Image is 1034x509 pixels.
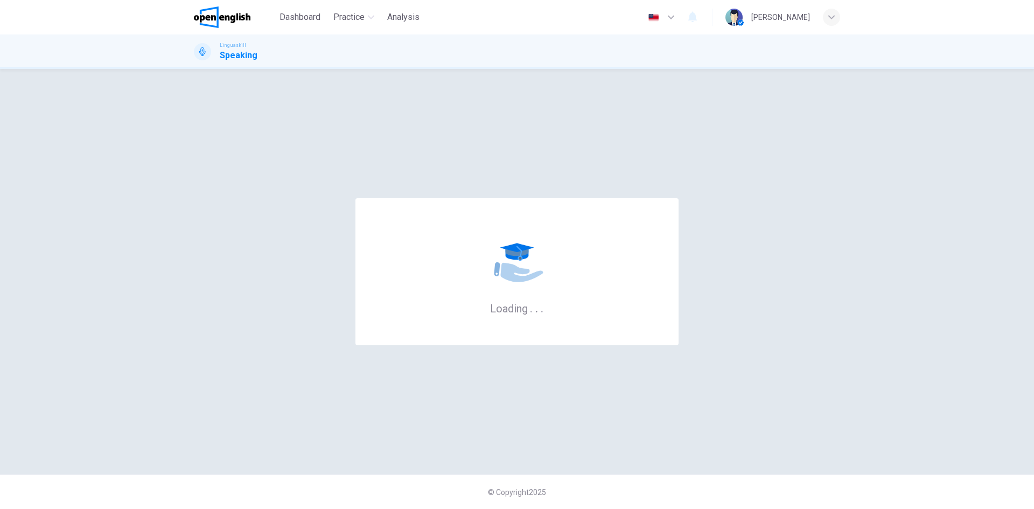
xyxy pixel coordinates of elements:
button: Dashboard [275,8,325,27]
h6: . [540,298,544,316]
span: Analysis [387,11,420,24]
img: en [647,13,660,22]
button: Analysis [383,8,424,27]
img: Profile picture [725,9,743,26]
img: OpenEnglish logo [194,6,250,28]
button: Practice [329,8,379,27]
span: Practice [333,11,365,24]
a: OpenEnglish logo [194,6,275,28]
h6: Loading [490,301,544,315]
h1: Speaking [220,49,257,62]
span: © Copyright 2025 [488,488,546,497]
div: [PERSON_NAME] [751,11,810,24]
h6: . [535,298,539,316]
span: Dashboard [280,11,320,24]
h6: . [529,298,533,316]
span: Linguaskill [220,41,246,49]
